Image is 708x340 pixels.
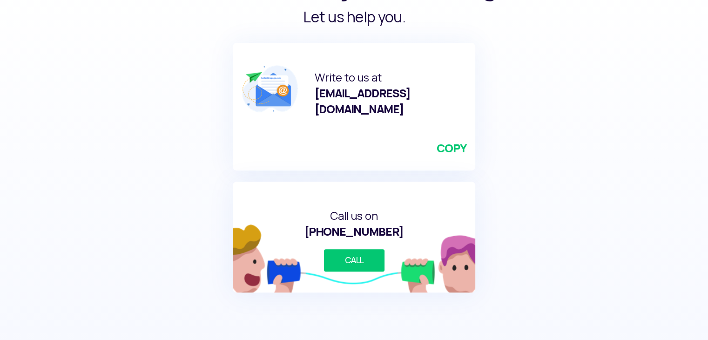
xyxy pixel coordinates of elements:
[89,10,620,25] h3: Let us help you.
[244,208,464,240] h2: Call us on
[315,86,411,116] span: [EMAIL_ADDRESS][DOMAIN_NAME]
[324,249,384,272] a: CALL
[437,141,466,156] a: COPY
[315,70,466,117] h2: Write to us at
[304,224,404,239] span: [PHONE_NUMBER]
[242,65,298,112] img: bg_mailCard.png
